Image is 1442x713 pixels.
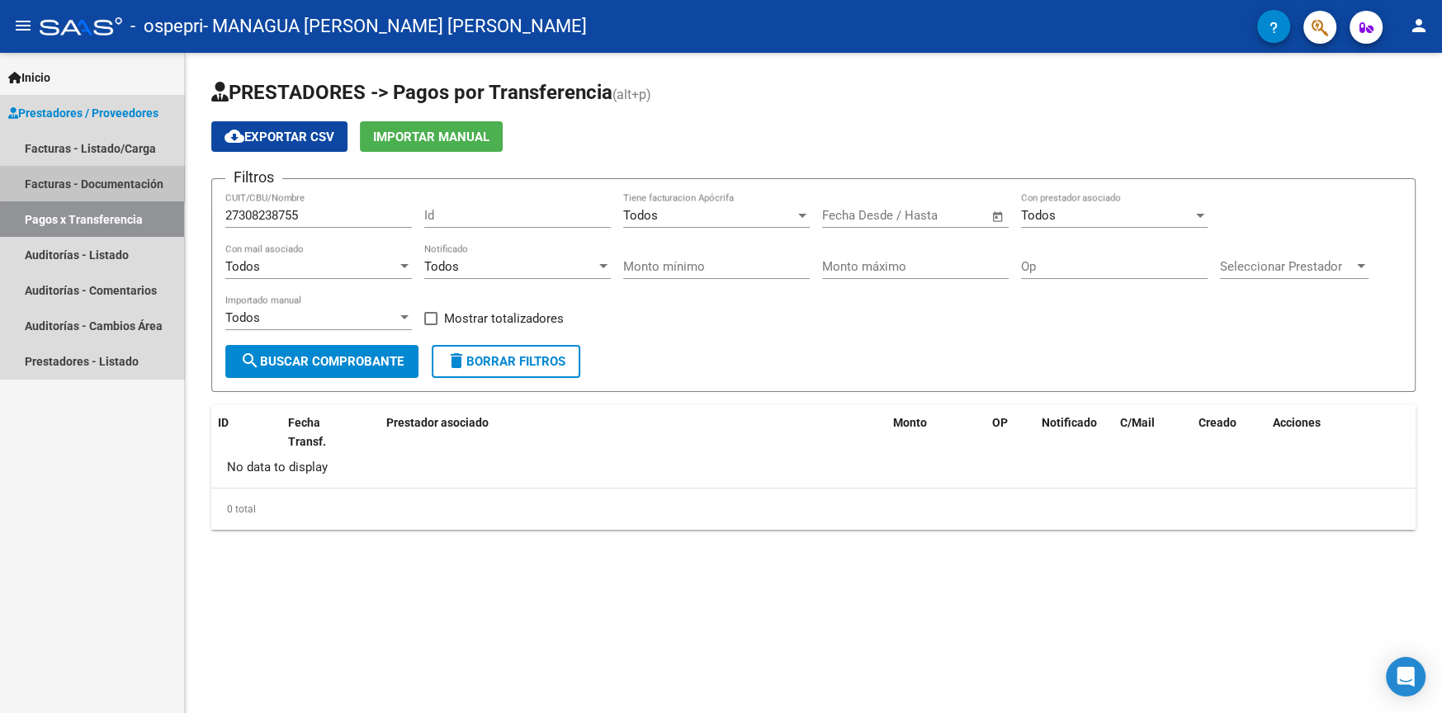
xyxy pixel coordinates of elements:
[225,130,334,144] span: Exportar CSV
[432,345,580,378] button: Borrar Filtros
[211,405,281,460] datatable-header-cell: ID
[444,309,564,328] span: Mostrar totalizadores
[447,354,565,369] span: Borrar Filtros
[218,416,229,429] span: ID
[986,405,1035,460] datatable-header-cell: OP
[1266,405,1415,460] datatable-header-cell: Acciones
[1192,405,1266,460] datatable-header-cell: Creado
[424,259,459,274] span: Todos
[1035,405,1113,460] datatable-header-cell: Notificado
[992,416,1008,429] span: OP
[373,130,489,144] span: Importar Manual
[225,310,260,325] span: Todos
[8,68,50,87] span: Inicio
[1120,416,1155,429] span: C/Mail
[380,405,886,460] datatable-header-cell: Prestador asociado
[240,351,260,371] mat-icon: search
[360,121,503,152] button: Importar Manual
[886,405,986,460] datatable-header-cell: Monto
[1386,657,1425,696] div: Open Intercom Messenger
[225,259,260,274] span: Todos
[225,345,418,378] button: Buscar Comprobante
[211,489,1416,530] div: 0 total
[8,104,158,122] span: Prestadores / Proveedores
[822,208,889,223] input: Fecha inicio
[203,8,587,45] span: - MANAGUA [PERSON_NAME] [PERSON_NAME]
[211,81,612,104] span: PRESTADORES -> Pagos por Transferencia
[225,126,244,146] mat-icon: cloud_download
[447,351,466,371] mat-icon: delete
[904,208,984,223] input: Fecha fin
[211,446,1415,488] div: No data to display
[1199,416,1236,429] span: Creado
[281,405,356,460] datatable-header-cell: Fecha Transf.
[1021,208,1056,223] span: Todos
[989,207,1008,226] button: Open calendar
[211,121,347,152] button: Exportar CSV
[288,416,326,448] span: Fecha Transf.
[1273,416,1321,429] span: Acciones
[1042,416,1097,429] span: Notificado
[623,208,658,223] span: Todos
[130,8,203,45] span: - ospepri
[612,87,651,102] span: (alt+p)
[1113,405,1192,460] datatable-header-cell: C/Mail
[1409,16,1429,35] mat-icon: person
[240,354,404,369] span: Buscar Comprobante
[1220,259,1354,274] span: Seleccionar Prestador
[386,416,489,429] span: Prestador asociado
[225,166,282,189] h3: Filtros
[13,16,33,35] mat-icon: menu
[893,416,927,429] span: Monto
